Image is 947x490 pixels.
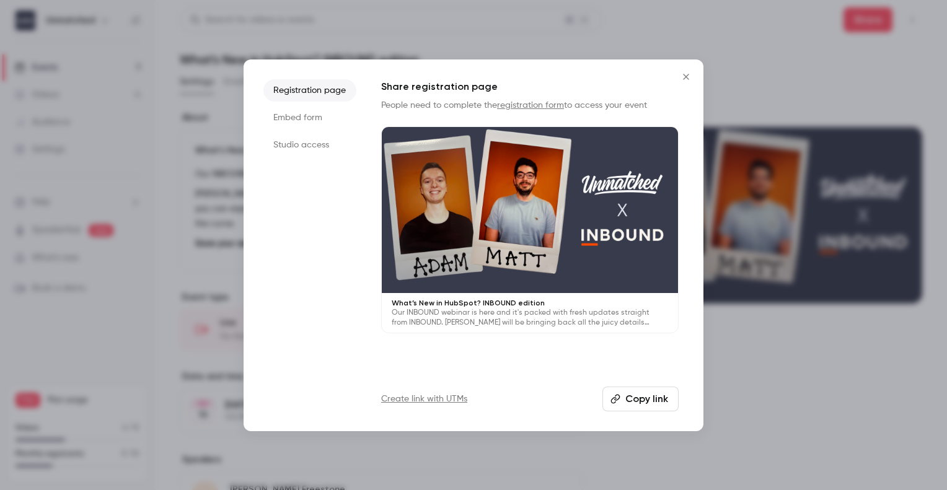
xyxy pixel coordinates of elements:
[381,393,467,405] a: Create link with UTMs
[381,126,679,334] a: What’s New in HubSpot? INBOUND editionOur INBOUND webinar is here and it's packed with fresh upda...
[263,107,356,129] li: Embed form
[263,79,356,102] li: Registration page
[674,64,698,89] button: Close
[392,308,668,328] p: Our INBOUND webinar is here and it's packed with fresh updates straight from INBOUND. [PERSON_NAM...
[392,298,668,308] p: What’s New in HubSpot? INBOUND edition
[381,99,679,112] p: People need to complete the to access your event
[381,79,679,94] h1: Share registration page
[497,101,564,110] a: registration form
[602,387,679,411] button: Copy link
[263,134,356,156] li: Studio access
